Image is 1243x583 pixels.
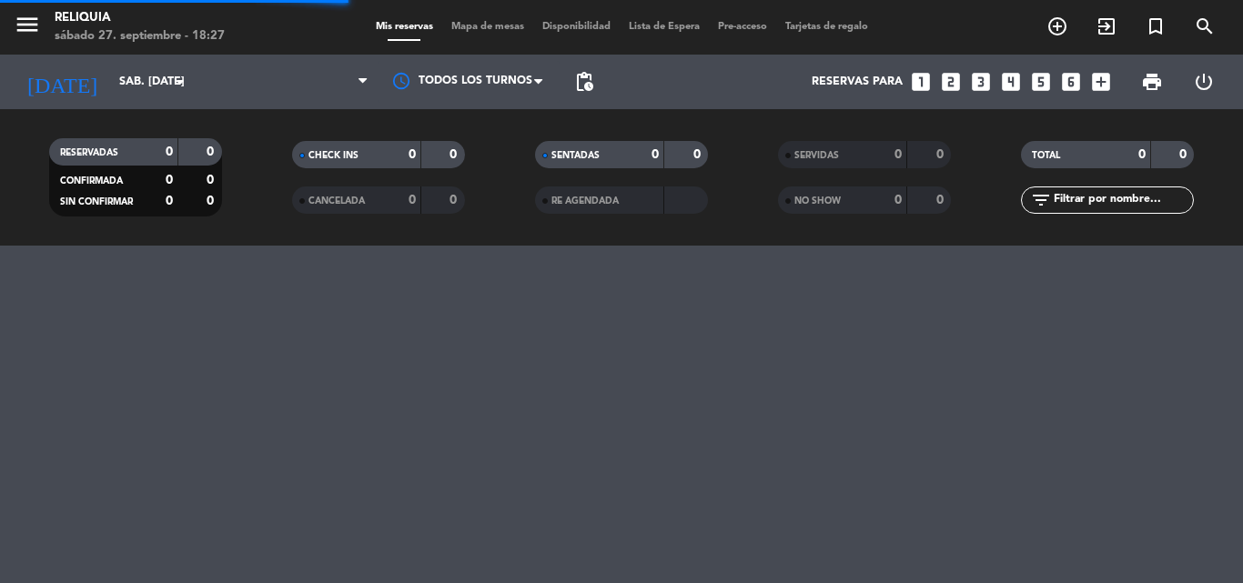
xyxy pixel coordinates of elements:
span: SIN CONFIRMAR [60,197,133,206]
i: looks_two [939,70,963,94]
span: TOTAL [1032,151,1060,160]
strong: 0 [652,148,659,161]
span: Mapa de mesas [442,22,533,32]
span: print [1141,71,1163,93]
i: turned_in_not [1145,15,1167,37]
i: looks_6 [1059,70,1083,94]
strong: 0 [693,148,704,161]
i: search [1194,15,1216,37]
span: SERVIDAS [794,151,839,160]
span: NO SHOW [794,196,841,206]
span: pending_actions [573,71,595,93]
strong: 0 [207,174,217,186]
input: Filtrar por nombre... [1052,190,1193,210]
span: SENTADAS [551,151,600,160]
strong: 0 [409,194,416,206]
div: RELIQUIA [55,9,225,27]
strong: 0 [409,148,416,161]
i: filter_list [1030,189,1052,211]
div: LOG OUT [1177,55,1229,109]
span: RESERVADAS [60,148,118,157]
strong: 0 [207,195,217,207]
i: power_settings_new [1193,71,1215,93]
strong: 0 [166,195,173,207]
span: CONFIRMADA [60,176,123,186]
i: exit_to_app [1096,15,1117,37]
i: looks_one [909,70,933,94]
i: menu [14,11,41,38]
div: sábado 27. septiembre - 18:27 [55,27,225,45]
span: Tarjetas de regalo [776,22,877,32]
i: looks_3 [969,70,993,94]
strong: 0 [166,174,173,186]
i: looks_5 [1029,70,1053,94]
strong: 0 [894,194,902,206]
span: Disponibilidad [533,22,620,32]
i: [DATE] [14,62,110,102]
i: arrow_drop_down [169,71,191,93]
strong: 0 [936,194,947,206]
strong: 0 [450,194,460,206]
i: add_box [1089,70,1113,94]
i: add_circle_outline [1046,15,1068,37]
i: looks_4 [999,70,1023,94]
span: Lista de Espera [620,22,709,32]
span: CANCELADA [308,196,365,206]
span: CHECK INS [308,151,359,160]
span: Pre-acceso [709,22,776,32]
strong: 0 [894,148,902,161]
strong: 0 [1138,148,1146,161]
strong: 0 [936,148,947,161]
span: RE AGENDADA [551,196,619,206]
span: Reservas para [812,75,903,88]
strong: 0 [166,146,173,158]
strong: 0 [207,146,217,158]
button: menu [14,11,41,45]
span: Mis reservas [367,22,442,32]
strong: 0 [450,148,460,161]
strong: 0 [1179,148,1190,161]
